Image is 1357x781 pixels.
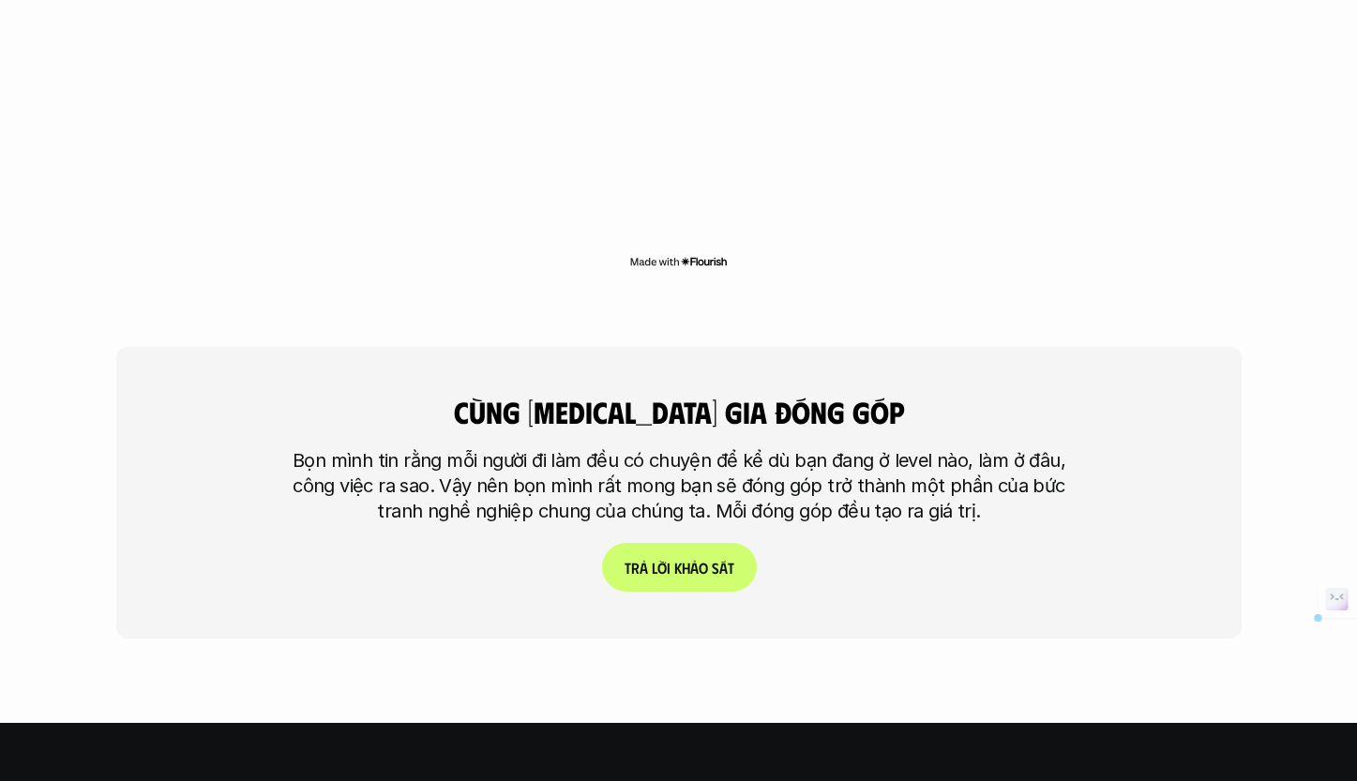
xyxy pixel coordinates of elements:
[711,559,718,577] span: s
[673,559,681,577] span: k
[651,559,656,577] span: l
[280,448,1078,524] p: Bọn mình tin rằng mỗi người đi làm đều có chuyện để kể dù bạn đang ở level nào, làm ở đâu, công v...
[630,559,639,577] span: r
[639,559,647,577] span: ả
[656,559,666,577] span: ờ
[629,254,728,269] img: Made with Flourish
[718,559,727,577] span: á
[601,543,756,592] a: Trảlờikhảosát
[727,559,733,577] span: t
[624,559,630,577] span: T
[698,559,707,577] span: o
[374,394,984,429] h4: cùng [MEDICAL_DATA] gia đóng góp
[666,559,670,577] span: i
[681,559,689,577] span: h
[689,559,698,577] span: ả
